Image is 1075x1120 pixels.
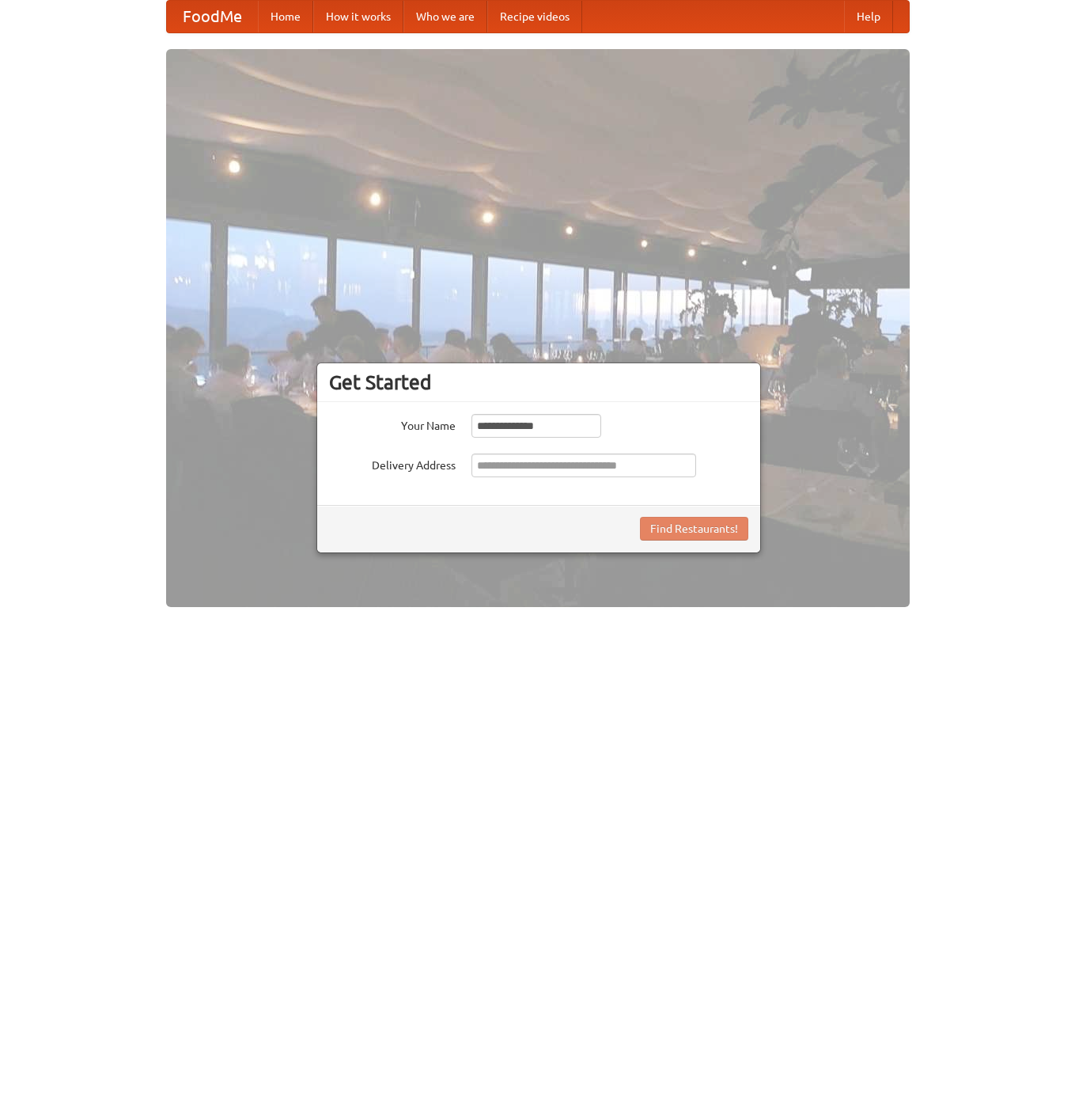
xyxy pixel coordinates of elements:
[844,1,893,32] a: Help
[487,1,582,32] a: Recipe videos
[329,370,748,394] h3: Get Started
[329,454,456,473] label: Delivery Address
[167,1,258,32] a: FoodMe
[258,1,313,32] a: Home
[403,1,487,32] a: Who we are
[329,414,456,434] label: Your Name
[313,1,403,32] a: How it works
[640,517,748,541] button: Find Restaurants!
